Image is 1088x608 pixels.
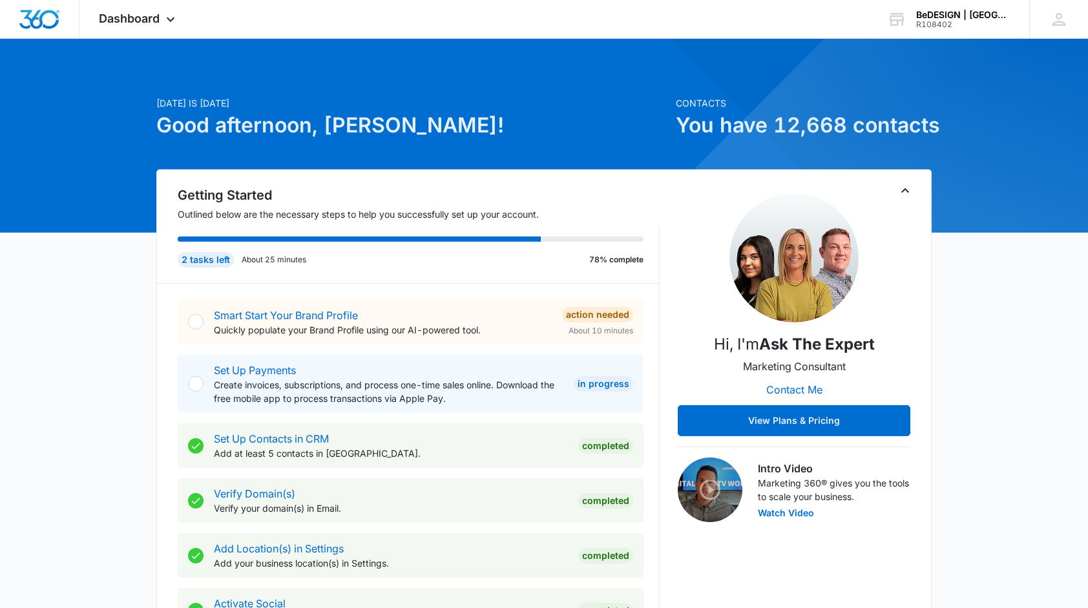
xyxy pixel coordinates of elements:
[578,438,633,454] div: Completed
[214,487,295,500] a: Verify Domain(s)
[214,556,568,570] p: Add your business location(s) in Settings.
[214,446,568,460] p: Add at least 5 contacts in [GEOGRAPHIC_DATA].
[678,457,742,522] img: Intro Video
[99,12,160,25] span: Dashboard
[214,323,552,337] p: Quickly populate your Brand Profile using our AI-powered tool.
[214,542,344,555] a: Add Location(s) in Settings
[678,405,910,436] button: View Plans & Pricing
[897,183,913,198] button: Toggle Collapse
[574,376,633,392] div: In Progress
[743,359,846,374] p: Marketing Consultant
[578,548,633,563] div: Completed
[753,374,835,405] button: Contact Me
[569,325,633,337] span: About 10 minutes
[214,364,296,377] a: Set Up Payments
[156,96,668,110] p: [DATE] is [DATE]
[214,501,568,515] p: Verify your domain(s) in Email.
[758,461,910,476] h3: Intro Video
[676,110,932,141] h1: You have 12,668 contacts
[758,476,910,503] p: Marketing 360® gives you the tools to scale your business.
[178,252,234,267] div: 2 tasks left
[214,432,329,445] a: Set Up Contacts in CRM
[758,508,814,518] button: Watch Video
[916,20,1010,29] div: account id
[562,307,633,322] div: Action Needed
[578,493,633,508] div: Completed
[759,335,875,353] strong: Ask the Expert
[214,309,358,322] a: Smart Start Your Brand Profile
[214,378,563,405] p: Create invoices, subscriptions, and process one-time sales online. Download the free mobile app t...
[714,333,875,356] p: Hi, I'm
[916,10,1010,20] div: account name
[156,110,668,141] h1: Good afternoon, [PERSON_NAME]!
[242,254,306,266] p: About 25 minutes
[589,254,643,266] p: 78% complete
[729,193,859,322] img: Ask the Expert
[178,207,660,221] p: Outlined below are the necessary steps to help you successfully set up your account.
[676,96,932,110] p: Contacts
[178,185,660,205] h2: Getting Started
